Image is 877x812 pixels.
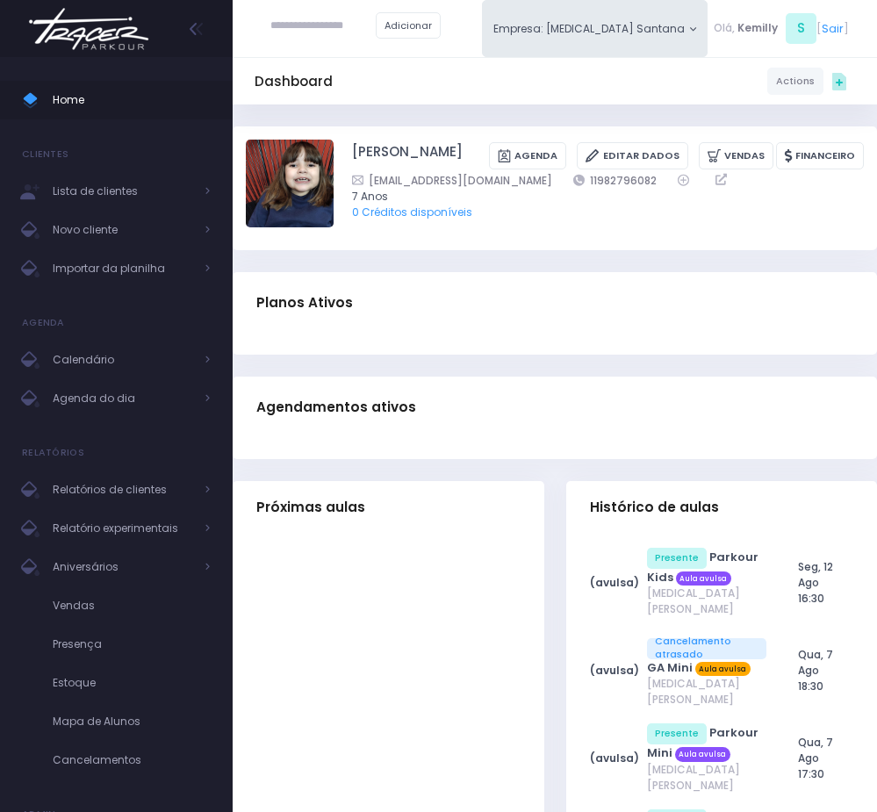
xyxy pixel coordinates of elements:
[590,575,639,590] strong: (avulsa)
[590,751,639,765] strong: (avulsa)
[714,20,735,36] span: Olá,
[53,594,211,617] span: Vendas
[256,382,416,433] h3: Agendamentos ativos
[573,172,657,189] a: 11982796082
[53,517,193,540] span: Relatório experimentais
[699,142,773,169] a: Vendas
[22,305,65,341] h4: Agenda
[798,559,833,606] span: Seg, 12 Ago 16:30
[577,142,687,169] a: Editar Dados
[376,12,441,39] a: Adicionar
[647,762,766,794] span: [MEDICAL_DATA] [PERSON_NAME]
[590,663,639,678] strong: (avulsa)
[647,586,766,617] span: [MEDICAL_DATA] [PERSON_NAME]
[352,205,472,219] a: 0 Créditos disponíveis
[53,219,193,241] span: Novo cliente
[53,633,211,656] span: Presença
[676,571,732,586] span: Aula avulsa
[352,189,843,205] span: 7 Anos
[53,478,193,501] span: Relatórios de clientes
[352,142,463,169] a: [PERSON_NAME]
[22,137,68,172] h4: Clientes
[695,662,751,676] span: Aula avulsa
[647,659,693,676] a: GA Mini
[786,13,816,44] span: S
[256,499,365,515] span: Próximas aulas
[590,499,719,515] span: Histórico de aulas
[22,435,84,471] h4: Relatórios
[675,747,731,761] span: Aula avulsa
[798,647,833,693] span: Qua, 7 Ago 18:30
[489,142,566,169] a: Agenda
[53,89,211,111] span: Home
[352,172,552,189] a: [EMAIL_ADDRESS][DOMAIN_NAME]
[53,387,193,410] span: Agenda do dia
[647,548,707,569] span: Presente
[822,20,844,37] a: Sair
[53,710,211,733] span: Mapa de Alunos
[708,11,855,47] div: [ ]
[647,638,766,659] span: Cancelamento atrasado
[256,277,353,328] h3: Planos Ativos
[647,676,766,708] span: [MEDICAL_DATA] [PERSON_NAME]
[53,180,193,203] span: Lista de clientes
[776,142,864,169] a: Financeiro
[53,257,193,280] span: Importar da planilha
[246,140,334,227] img: Melissa da Matta
[255,74,333,90] h5: Dashboard
[647,723,707,744] span: Presente
[53,672,211,694] span: Estoque
[737,20,778,36] span: Kemilly
[53,749,211,772] span: Cancelamentos
[798,735,833,781] span: Qua, 7 Ago 17:30
[53,556,193,578] span: Aniversários
[53,349,193,371] span: Calendário
[767,68,823,94] a: Actions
